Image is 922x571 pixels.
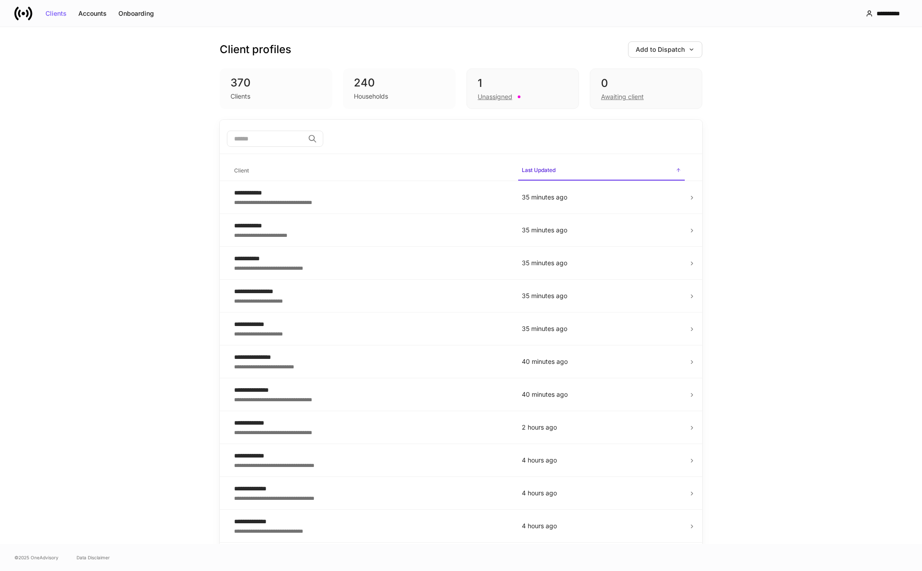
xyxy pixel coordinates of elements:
[230,76,321,90] div: 370
[522,166,556,174] h6: Last Updated
[478,92,512,101] div: Unassigned
[522,324,681,333] p: 35 minutes ago
[522,521,681,530] p: 4 hours ago
[518,161,685,181] span: Last Updated
[113,6,160,21] button: Onboarding
[522,226,681,235] p: 35 minutes ago
[230,92,250,101] div: Clients
[522,258,681,267] p: 35 minutes ago
[628,41,702,58] button: Add to Dispatch
[14,554,59,561] span: © 2025 OneAdvisory
[522,489,681,498] p: 4 hours ago
[590,68,702,109] div: 0Awaiting client
[601,76,691,91] div: 0
[40,6,72,21] button: Clients
[466,68,579,109] div: 1Unassigned
[77,554,110,561] a: Data Disclaimer
[78,10,107,17] div: Accounts
[234,166,249,175] h6: Client
[636,46,695,53] div: Add to Dispatch
[478,76,568,91] div: 1
[230,162,511,180] span: Client
[522,423,681,432] p: 2 hours ago
[72,6,113,21] button: Accounts
[354,76,445,90] div: 240
[522,291,681,300] p: 35 minutes ago
[601,92,644,101] div: Awaiting client
[118,10,154,17] div: Onboarding
[354,92,388,101] div: Households
[522,357,681,366] p: 40 minutes ago
[45,10,67,17] div: Clients
[522,193,681,202] p: 35 minutes ago
[522,456,681,465] p: 4 hours ago
[522,390,681,399] p: 40 minutes ago
[220,42,291,57] h3: Client profiles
